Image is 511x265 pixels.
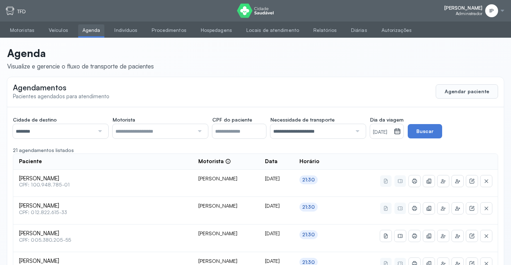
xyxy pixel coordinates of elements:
a: Hospedagens [197,24,236,36]
a: Autorizações [377,24,416,36]
span: Paciente [19,158,42,165]
span: CPF: 012.822.615-33 [19,209,187,216]
span: Pacientes agendados para atendimento [13,93,109,100]
a: Veículos [44,24,72,36]
div: [DATE] [265,175,288,182]
div: [DATE] [265,258,288,264]
p: TFD [17,9,26,15]
div: [PERSON_NAME] [198,203,254,209]
div: [PERSON_NAME] [198,175,254,182]
span: Administrador [456,11,482,16]
div: [PERSON_NAME] [198,258,254,264]
div: [DATE] [265,203,288,209]
button: Buscar [408,124,442,138]
span: Motorista [113,117,135,123]
span: IP [489,8,494,14]
span: [PERSON_NAME] [444,5,482,11]
span: Agendamentos [13,83,66,92]
img: logo do Cidade Saudável [237,4,274,18]
span: [PERSON_NAME] [19,203,187,209]
div: 21:30 [302,232,315,238]
a: Indivíduos [110,24,142,36]
span: Necessidade de transporte [270,117,335,123]
a: Relatórios [309,24,341,36]
span: CPF: 100.948.785-01 [19,182,187,188]
span: [PERSON_NAME] [19,230,187,237]
span: Horário [299,158,320,165]
button: Agendar paciente [436,84,498,99]
div: Visualize e gerencie o fluxo de transporte de pacientes [7,62,154,70]
span: [PERSON_NAME] [19,175,187,182]
div: 21 agendamentos listados [13,147,498,153]
span: CPF do paciente [212,117,252,123]
img: tfd.svg [6,6,14,15]
span: [PERSON_NAME] [19,258,187,265]
div: Motorista [198,158,231,165]
div: [DATE] [265,230,288,237]
a: Diárias [347,24,372,36]
a: Agenda [78,24,105,36]
div: [PERSON_NAME] [198,230,254,237]
div: 21:30 [302,177,315,183]
span: Dia da viagem [370,117,403,123]
div: 21:30 [302,204,315,210]
span: Cidade de destino [13,117,57,123]
a: Motoristas [6,24,39,36]
p: Agenda [7,47,154,60]
span: CPF: 005.380.205-55 [19,237,187,243]
a: Locais de atendimento [242,24,303,36]
small: [DATE] [373,129,391,136]
span: Data [265,158,278,165]
a: Procedimentos [147,24,190,36]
